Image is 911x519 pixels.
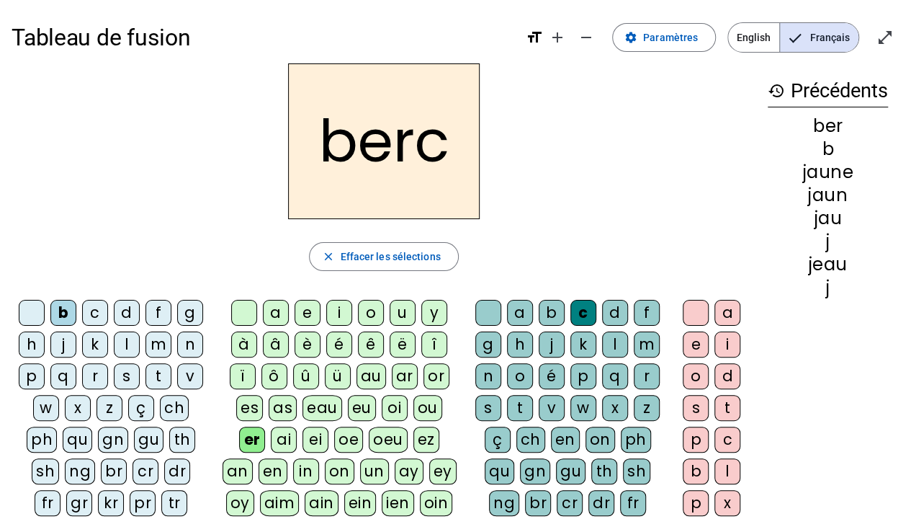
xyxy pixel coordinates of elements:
div: en [259,458,287,484]
div: ien [382,490,414,516]
div: ar [392,363,418,389]
div: ê [358,332,384,358]
div: g [177,300,203,326]
div: é [539,363,565,389]
div: er [239,427,265,453]
div: x [602,395,628,421]
div: b [50,300,76,326]
div: b [539,300,565,326]
div: jaun [768,187,888,204]
div: dr [588,490,614,516]
div: é [326,332,352,358]
div: ph [27,427,57,453]
div: û [293,363,319,389]
div: d [714,363,740,389]
div: es [236,395,263,421]
div: o [358,300,384,326]
div: gu [134,427,163,453]
div: e [683,332,709,358]
div: f [634,300,660,326]
div: c [570,300,596,326]
div: j [768,233,888,250]
div: m [145,332,171,358]
h2: berc [288,63,480,219]
div: o [507,363,533,389]
div: y [421,300,447,326]
button: Entrer en plein écran [871,23,899,52]
mat-icon: remove [578,29,595,46]
mat-icon: open_in_full [876,29,894,46]
div: p [683,490,709,516]
div: ng [489,490,519,516]
div: a [263,300,289,326]
div: s [114,363,140,389]
div: à [231,332,257,358]
div: ai [271,427,297,453]
div: ç [128,395,154,421]
div: g [475,332,501,358]
div: cr [557,490,583,516]
h1: Tableau de fusion [12,14,514,61]
div: n [475,363,501,389]
div: f [145,300,171,326]
div: w [33,395,59,421]
div: i [714,332,740,358]
div: an [223,458,253,484]
div: ç [485,427,511,453]
div: th [591,458,617,484]
div: pr [130,490,156,516]
div: l [714,458,740,484]
div: fr [620,490,646,516]
div: sh [623,458,650,484]
div: fr [35,490,60,516]
div: oe [334,427,363,453]
span: Français [780,23,858,52]
div: on [585,427,615,453]
div: en [551,427,580,453]
div: ph [621,427,651,453]
div: j [539,332,565,358]
div: oy [226,490,254,516]
div: ë [390,332,416,358]
div: ch [160,395,189,421]
h3: Précédents [768,75,888,107]
div: qu [485,458,514,484]
div: s [683,395,709,421]
div: ï [230,363,256,389]
div: ei [302,427,328,453]
div: j [50,332,76,358]
div: br [525,490,551,516]
div: gr [66,490,92,516]
div: è [295,332,320,358]
div: t [507,395,533,421]
mat-icon: add [549,29,566,46]
div: aim [260,490,300,516]
div: jeau [768,256,888,273]
div: t [714,395,740,421]
div: dr [164,458,190,484]
div: oi [382,395,408,421]
div: ber [768,117,888,135]
div: d [602,300,628,326]
div: h [19,332,45,358]
div: o [683,363,709,389]
div: ch [516,427,545,453]
div: l [114,332,140,358]
div: v [539,395,565,421]
div: z [97,395,122,421]
div: î [421,332,447,358]
div: ou [413,395,442,421]
div: b [683,458,709,484]
mat-icon: settings [624,31,637,44]
div: p [683,427,709,453]
div: x [714,490,740,516]
div: p [19,363,45,389]
div: br [101,458,127,484]
button: Diminuer la taille de la police [572,23,601,52]
div: jau [768,210,888,227]
div: as [269,395,297,421]
div: cr [133,458,158,484]
mat-icon: history [768,82,785,99]
div: t [145,363,171,389]
div: gu [556,458,585,484]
